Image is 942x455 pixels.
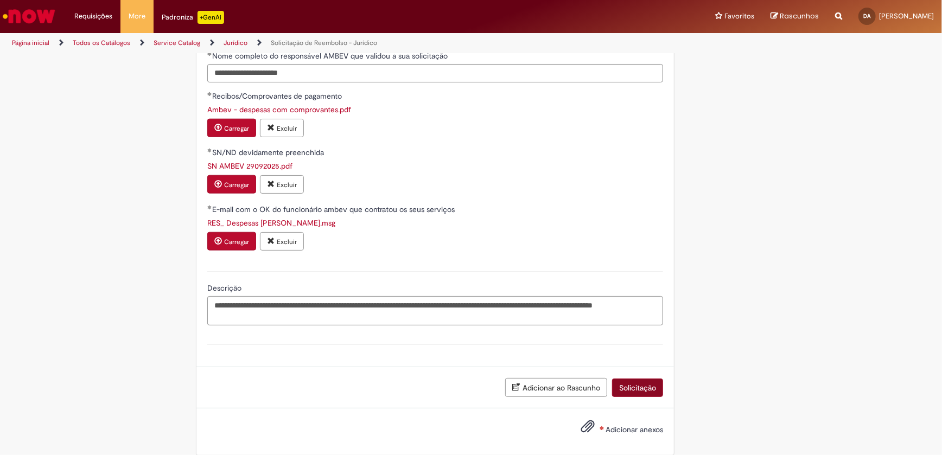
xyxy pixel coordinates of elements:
span: Nome completo do responsável AMBEV que validou a sua solicitação [212,51,450,61]
span: Rascunhos [780,11,819,21]
button: Carregar anexo de Recibos/Comprovantes de pagamento Required [207,119,256,137]
small: Carregar [224,181,249,189]
span: Descrição [207,283,244,293]
span: Obrigatório Preenchido [207,52,212,56]
small: Excluir [277,124,297,133]
button: Carregar anexo de SN/ND devidamente preenchida Required [207,175,256,194]
textarea: Descrição [207,296,663,325]
img: ServiceNow [1,5,57,27]
span: [PERSON_NAME] [879,11,934,21]
a: Todos os Catálogos [73,39,130,47]
button: Adicionar anexos [578,416,597,441]
span: DA [864,12,871,20]
button: Excluir anexo Ambev - despesas com comprovantes.pdf [260,119,304,137]
div: Padroniza [162,11,224,24]
a: Página inicial [12,39,49,47]
a: Download de Ambev - despesas com comprovantes.pdf [207,105,351,114]
span: Obrigatório Preenchido [207,92,212,96]
p: +GenAi [198,11,224,24]
input: Nome completo do responsável AMBEV que validou a sua solicitação [207,64,663,82]
span: Obrigatório Preenchido [207,205,212,209]
button: Adicionar ao Rascunho [505,378,607,397]
button: Excluir anexo RES_ Despesas Teofilo Otoni.msg [260,232,304,251]
span: More [129,11,145,22]
small: Excluir [277,238,297,246]
small: Excluir [277,181,297,189]
a: Jurídico [224,39,247,47]
span: E-mail com o OK do funcionário ambev que contratou os seus serviços [212,204,457,214]
button: Carregar anexo de E-mail com o OK do funcionário ambev que contratou os seus serviços Required [207,232,256,251]
button: Solicitação [612,379,663,397]
small: Carregar [224,238,249,246]
span: Requisições [74,11,112,22]
ul: Trilhas de página [8,33,620,53]
span: Recibos/Comprovantes de pagamento [212,91,344,101]
span: SN/ND devidamente preenchida [212,148,326,157]
span: Obrigatório Preenchido [207,148,212,152]
span: Adicionar anexos [606,425,663,434]
a: Download de RES_ Despesas Teofilo Otoni.msg [207,218,335,228]
a: Download de SN AMBEV 29092025.pdf [207,161,292,171]
a: Service Catalog [154,39,200,47]
button: Excluir anexo SN AMBEV 29092025.pdf [260,175,304,194]
a: Solicitação de Reembolso - Jurídico [271,39,377,47]
small: Carregar [224,124,249,133]
a: Rascunhos [771,11,819,22]
span: Favoritos [724,11,754,22]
